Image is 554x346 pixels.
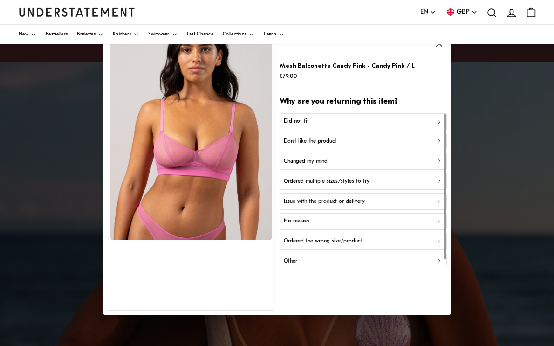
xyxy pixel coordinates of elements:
[113,32,131,37] span: Knickers
[280,253,447,270] button: Other
[187,32,213,37] span: Last Chance
[445,7,478,17] button: GBP
[283,117,308,126] p: Did not fit
[264,32,276,37] span: Learn
[223,32,246,37] span: Collections
[280,233,447,249] button: Ordered the wrong size/product
[77,32,96,37] span: Bralettes
[283,197,364,206] p: Issue with the product or delivery
[19,32,28,37] span: New
[283,177,369,186] p: Ordered multiple sizes/styles to try
[283,237,362,246] p: Ordered the wrong size/product
[46,25,68,44] a: Bestsellers
[148,25,177,44] a: Swimwear
[148,32,169,37] span: Swimwear
[280,153,447,170] button: Changed my mind
[223,25,254,44] a: Collections
[420,7,428,17] span: EN
[113,25,139,44] a: Knickers
[283,157,327,166] p: Changed my mind
[283,137,336,146] p: Don't like the product
[280,193,447,210] button: Issue with the product or delivery
[19,8,135,16] a: Understatement Homepage
[283,217,308,226] p: No reason
[264,25,284,44] a: Learn
[280,213,447,229] button: No reason
[280,97,447,107] h2: Why are you returning this item?
[420,7,436,17] button: EN
[280,71,415,81] p: £79.00
[457,7,470,17] span: GBP
[46,32,68,37] span: Bestsellers
[280,173,447,190] button: Ordered multiple sizes/styles to try
[19,25,36,44] a: New
[280,61,415,70] p: Mesh Balconette Candy Pink - Candy Pink / L
[280,113,447,130] button: Did not fit
[187,25,213,44] a: Last Chance
[283,257,297,266] p: Other
[110,39,272,240] img: CAPI-BRA-017-M-CandyPink_31d3fe64-24d1-42cd-90f8-4005a2c8f814.jpg
[280,133,447,150] button: Don't like the product
[77,25,103,44] a: Bralettes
